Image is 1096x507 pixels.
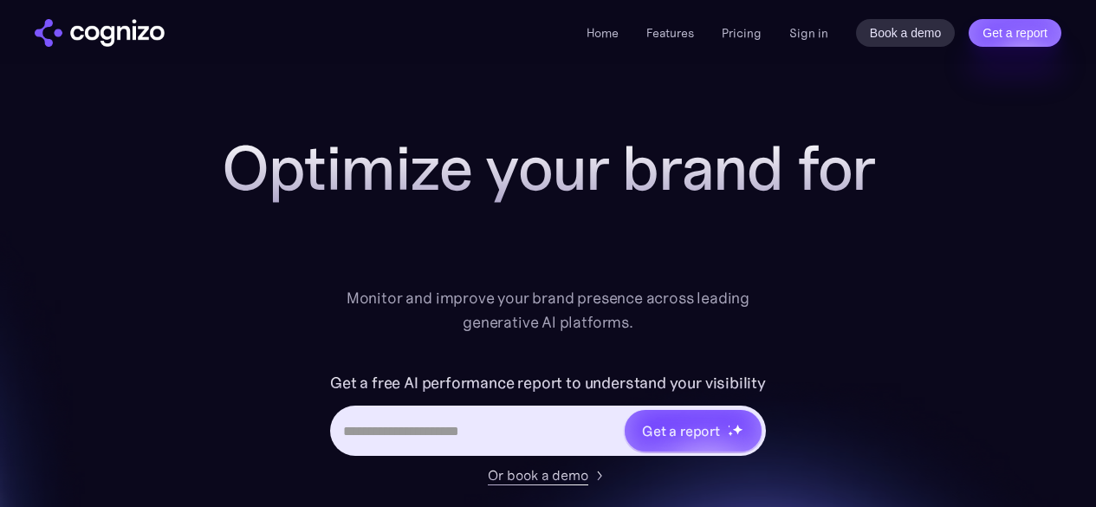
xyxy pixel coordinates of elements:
a: Pricing [722,25,762,41]
img: star [732,424,743,435]
a: Get a reportstarstarstar [623,408,763,453]
a: Or book a demo [488,465,609,485]
a: Book a demo [856,19,956,47]
a: Features [646,25,694,41]
a: Get a report [969,19,1061,47]
div: Or book a demo [488,465,588,485]
label: Get a free AI performance report to understand your visibility [330,369,766,397]
img: cognizo logo [35,19,165,47]
a: Sign in [789,23,828,43]
div: Monitor and improve your brand presence across leading generative AI platforms. [335,286,762,335]
a: Home [587,25,619,41]
img: star [728,425,730,427]
div: Get a report [642,420,720,441]
h1: Optimize your brand for [202,133,895,203]
img: star [728,431,734,437]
